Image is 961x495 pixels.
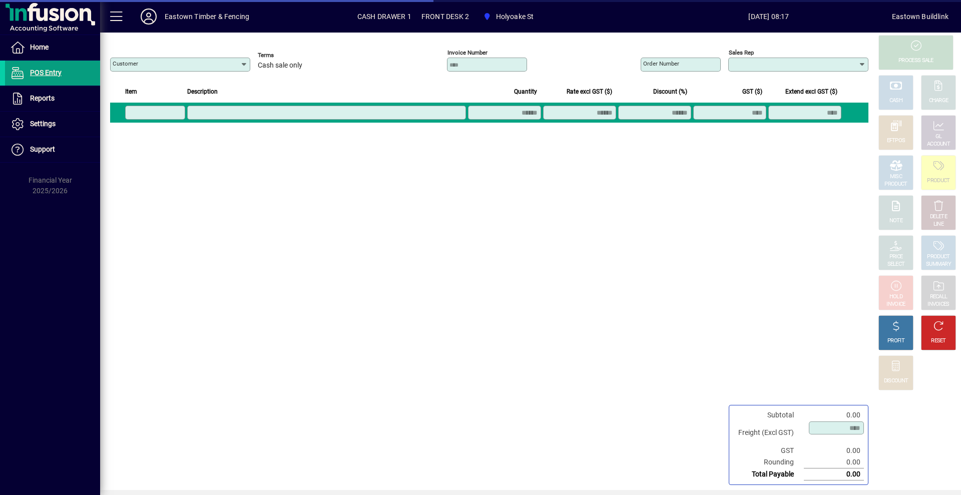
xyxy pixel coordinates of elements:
[930,293,947,301] div: RECALL
[935,133,942,141] div: GL
[884,181,907,188] div: PRODUCT
[258,52,318,59] span: Terms
[804,445,864,456] td: 0.00
[643,60,679,67] mat-label: Order number
[926,261,951,268] div: SUMMARY
[927,301,949,308] div: INVOICES
[804,468,864,480] td: 0.00
[887,337,904,345] div: PROFIT
[931,337,946,345] div: RESET
[804,456,864,468] td: 0.00
[5,86,100,111] a: Reports
[187,86,218,97] span: Description
[5,35,100,60] a: Home
[733,456,804,468] td: Rounding
[742,86,762,97] span: GST ($)
[514,86,537,97] span: Quantity
[927,141,950,148] div: ACCOUNT
[646,9,892,25] span: [DATE] 08:17
[785,86,837,97] span: Extend excl GST ($)
[933,221,943,228] div: LINE
[496,9,534,25] span: Holyoake St
[898,57,933,65] div: PROCESS SALE
[113,60,138,67] mat-label: Customer
[5,137,100,162] a: Support
[889,293,902,301] div: HOLD
[930,213,947,221] div: DELETE
[733,468,804,480] td: Total Payable
[30,69,62,77] span: POS Entry
[567,86,612,97] span: Rate excl GST ($)
[927,177,949,185] div: PRODUCT
[133,8,165,26] button: Profile
[889,217,902,225] div: NOTE
[729,49,754,56] mat-label: Sales rep
[357,9,411,25] span: CASH DRAWER 1
[258,62,302,70] span: Cash sale only
[30,120,56,128] span: Settings
[125,86,137,97] span: Item
[892,9,948,25] div: Eastown Buildlink
[447,49,488,56] mat-label: Invoice number
[30,43,49,51] span: Home
[30,145,55,153] span: Support
[927,253,949,261] div: PRODUCT
[479,8,538,26] span: Holyoake St
[887,261,905,268] div: SELECT
[165,9,249,25] div: Eastown Timber & Fencing
[887,137,905,145] div: EFTPOS
[733,445,804,456] td: GST
[733,409,804,421] td: Subtotal
[929,97,948,105] div: CHARGE
[421,9,469,25] span: FRONT DESK 2
[884,377,908,385] div: DISCOUNT
[5,112,100,137] a: Settings
[889,253,903,261] div: PRICE
[733,421,804,445] td: Freight (Excl GST)
[889,97,902,105] div: CASH
[30,94,55,102] span: Reports
[804,409,864,421] td: 0.00
[890,173,902,181] div: MISC
[653,86,687,97] span: Discount (%)
[886,301,905,308] div: INVOICE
